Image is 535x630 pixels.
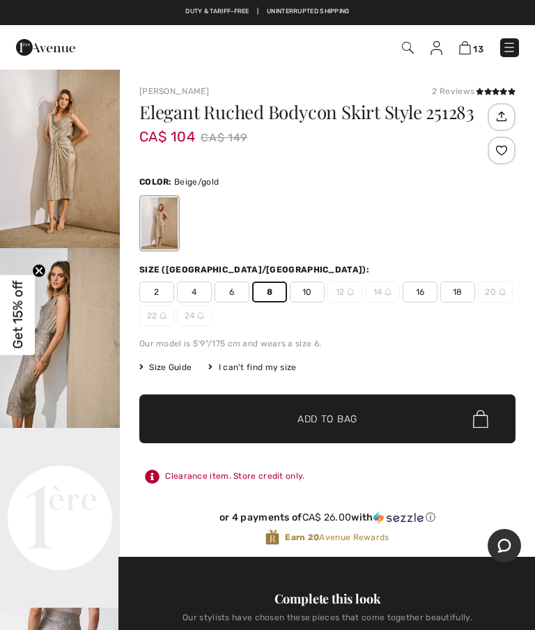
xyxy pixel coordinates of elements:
iframe: Opens a widget where you can chat to one of our agents [488,529,521,564]
img: Shopping Bag [459,41,471,54]
span: 18 [440,282,475,302]
span: Get 15% off [10,281,26,349]
h1: Elegant Ruched Bodycon Skirt Style 251283 [139,103,484,121]
span: 20 [478,282,513,302]
a: Duty & tariff-free | Uninterrupted shipping [185,8,349,15]
a: [PERSON_NAME] [139,86,209,96]
div: Beige/gold [141,197,178,249]
button: Add to Bag [139,394,515,443]
span: 10 [290,282,325,302]
img: Avenue Rewards [265,529,279,546]
div: Clearance item. Store credit only. [139,464,515,489]
a: 13 [459,40,483,55]
div: Size ([GEOGRAPHIC_DATA]/[GEOGRAPHIC_DATA]): [139,263,372,276]
div: I can't find my size [208,361,296,374]
img: Share [490,105,513,128]
span: CA$ 149 [201,128,247,148]
div: Our model is 5'9"/175 cm and wears a size 6. [139,337,515,350]
img: Menu [502,40,516,54]
span: Size Guide [139,361,192,374]
span: 8 [252,282,287,302]
img: Sezzle [373,512,424,524]
img: ring-m.svg [499,289,506,295]
span: 12 [327,282,362,302]
span: 13 [473,44,483,54]
img: ring-m.svg [385,289,391,295]
span: 6 [215,282,249,302]
div: or 4 payments of with [139,512,515,524]
div: or 4 payments ofCA$ 26.00withSezzle Click to learn more about Sezzle [139,512,515,529]
a: 1ère Avenue [16,41,75,53]
div: Complete this look [139,590,515,607]
img: ring-m.svg [160,312,166,319]
span: Add to Bag [297,412,357,427]
img: My Info [431,41,442,55]
img: Search [402,42,414,54]
img: Bag.svg [473,410,488,428]
span: 22 [139,305,174,326]
span: CA$ 26.00 [302,512,352,523]
span: 2 [139,282,174,302]
span: Color: [139,177,172,187]
span: 24 [177,305,212,326]
span: Beige/gold [174,177,219,187]
span: 14 [365,282,400,302]
span: CA$ 104 [139,114,195,145]
button: Close teaser [32,264,46,278]
div: 2 Reviews [432,85,515,98]
img: ring-m.svg [347,289,354,295]
span: Avenue Rewards [285,531,389,544]
span: 4 [177,282,212,302]
img: ring-m.svg [197,312,204,319]
strong: Earn 20 [285,532,319,542]
span: 16 [403,282,437,302]
img: 1ère Avenue [16,33,75,61]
